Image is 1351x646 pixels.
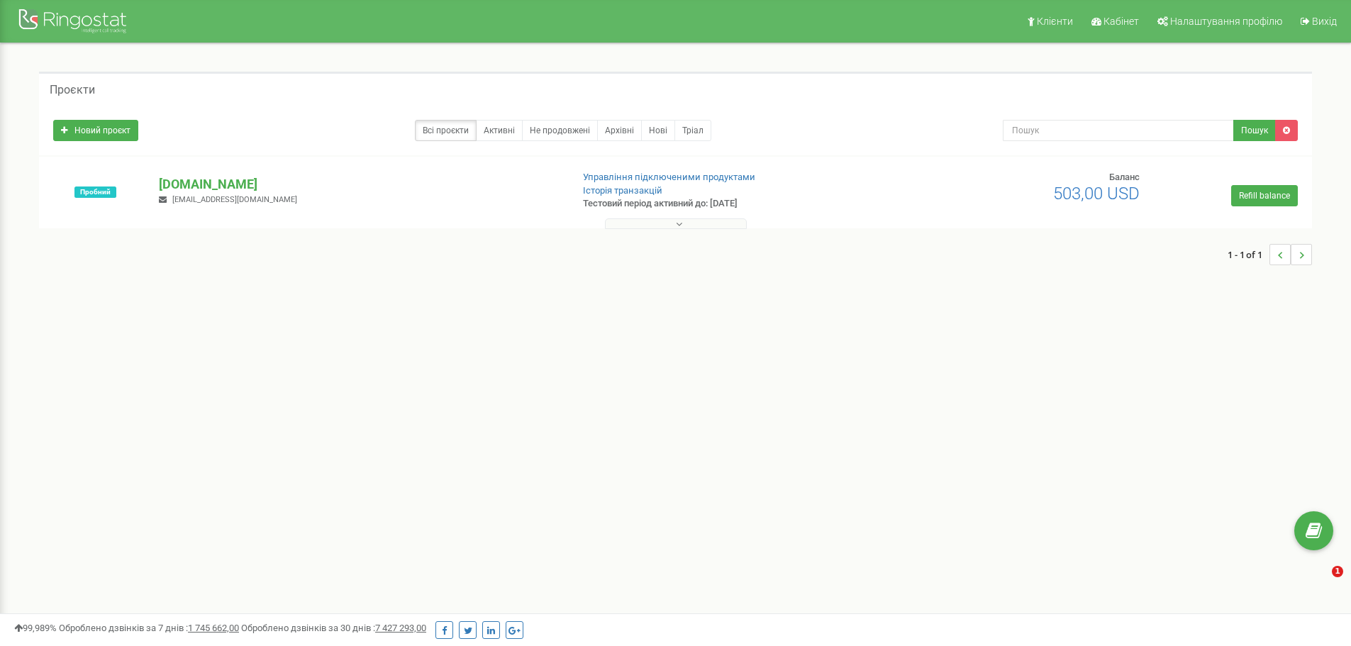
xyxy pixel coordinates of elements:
[1109,172,1140,182] span: Баланс
[1103,16,1139,27] span: Кабінет
[583,172,755,182] a: Управління підключеними продуктами
[1228,244,1269,265] span: 1 - 1 of 1
[1233,120,1276,141] button: Пошук
[1303,566,1337,600] iframe: Intercom live chat
[641,120,675,141] a: Нові
[50,84,95,96] h5: Проєкти
[476,120,523,141] a: Активні
[74,186,116,198] span: Пробний
[53,120,138,141] a: Новий проєкт
[1312,16,1337,27] span: Вихід
[375,623,426,633] u: 7 427 293,00
[1053,184,1140,204] span: 503,00 USD
[1170,16,1282,27] span: Налаштування профілю
[415,120,477,141] a: Всі проєкти
[674,120,711,141] a: Тріал
[1332,566,1343,577] span: 1
[188,623,239,633] u: 1 745 662,00
[1037,16,1073,27] span: Клієнти
[18,6,131,39] img: Ringostat Logo
[172,195,297,204] span: [EMAIL_ADDRESS][DOMAIN_NAME]
[1231,185,1298,206] a: Refill balance
[14,623,57,633] span: 99,989%
[159,175,560,194] p: [DOMAIN_NAME]
[583,197,878,211] p: Тестовий період активний до: [DATE]
[1003,120,1234,141] input: Пошук
[59,623,239,633] span: Оброблено дзвінків за 7 днів :
[522,120,598,141] a: Не продовжені
[1228,230,1312,279] nav: ...
[597,120,642,141] a: Архівні
[583,185,662,196] a: Історія транзакцій
[241,623,426,633] span: Оброблено дзвінків за 30 днів :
